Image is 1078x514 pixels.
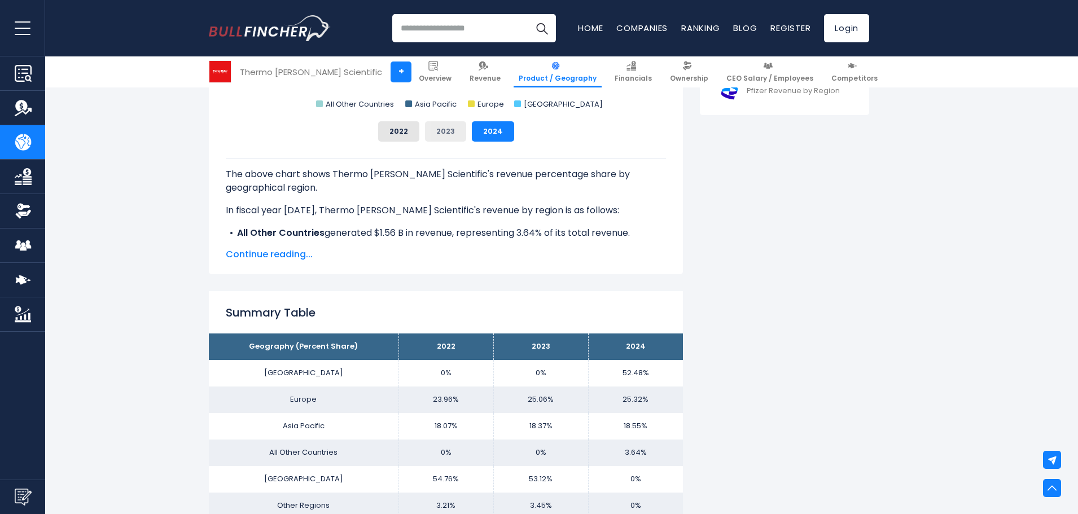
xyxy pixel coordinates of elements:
td: Asia Pacific [209,413,398,440]
td: 25.06% [493,386,588,413]
span: Competitors [831,74,878,83]
span: Ownership [670,74,708,83]
a: Ownership [665,56,713,87]
a: Register [770,22,810,34]
a: Overview [414,56,457,87]
button: Search [528,14,556,42]
a: Product / Geography [514,56,602,87]
td: 52.48% [588,360,683,386]
td: Europe [209,386,398,413]
a: Pfizer Revenue by Region [708,76,861,107]
img: Ownership [15,203,32,219]
td: 0% [493,360,588,386]
a: Ranking [681,22,720,34]
li: generated $7.96 B in revenue, representing 18.55% of its total revenue. [226,240,666,253]
img: TMO logo [209,61,231,82]
button: 2023 [425,121,466,142]
td: All Other Countries [209,440,398,466]
a: Competitors [826,56,883,87]
button: 2022 [378,121,419,142]
img: Bullfincher logo [209,15,331,41]
p: In fiscal year [DATE], Thermo [PERSON_NAME] Scientific's revenue by region is as follows: [226,204,666,217]
th: 2023 [493,333,588,360]
td: 3.64% [588,440,683,466]
td: 18.55% [588,413,683,440]
a: + [391,61,411,82]
td: 23.96% [398,386,493,413]
text: [GEOGRAPHIC_DATA] [524,99,603,109]
span: Pfizer Revenue by Region [747,86,840,96]
div: The for Thermo [PERSON_NAME] Scientific is the [GEOGRAPHIC_DATA], which represents 52.48% of its ... [226,159,666,348]
a: Go to homepage [209,15,330,41]
img: PFE logo [715,78,743,104]
td: 25.32% [588,386,683,413]
a: Home [578,22,603,34]
td: 54.76% [398,466,493,493]
td: 0% [588,466,683,493]
a: Revenue [464,56,506,87]
th: 2022 [398,333,493,360]
a: Financials [610,56,657,87]
td: 18.37% [493,413,588,440]
td: 18.07% [398,413,493,440]
td: [GEOGRAPHIC_DATA] [209,360,398,386]
div: Thermo [PERSON_NAME] Scientific [240,65,382,78]
td: [GEOGRAPHIC_DATA] [209,466,398,493]
b: Asia Pacific [237,240,291,253]
th: Geography (Percent Share) [209,333,398,360]
a: Companies [616,22,668,34]
p: The above chart shows Thermo [PERSON_NAME] Scientific's revenue percentage share by geographical ... [226,168,666,195]
text: All Other Countries [326,99,394,109]
li: generated $1.56 B in revenue, representing 3.64% of its total revenue. [226,226,666,240]
span: Continue reading... [226,248,666,261]
th: 2024 [588,333,683,360]
td: 0% [493,440,588,466]
span: CEO Salary / Employees [726,74,813,83]
text: Europe [477,99,504,109]
a: Login [824,14,869,42]
span: Overview [419,74,452,83]
text: Asia Pacific [415,99,457,109]
span: Product / Geography [519,74,597,83]
td: 53.12% [493,466,588,493]
button: 2024 [472,121,514,142]
td: 0% [398,360,493,386]
h2: Summary Table [226,304,666,321]
b: All Other Countries [237,226,325,239]
td: 0% [398,440,493,466]
a: Blog [733,22,757,34]
span: Financials [615,74,652,83]
span: Revenue [470,74,501,83]
a: CEO Salary / Employees [721,56,818,87]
